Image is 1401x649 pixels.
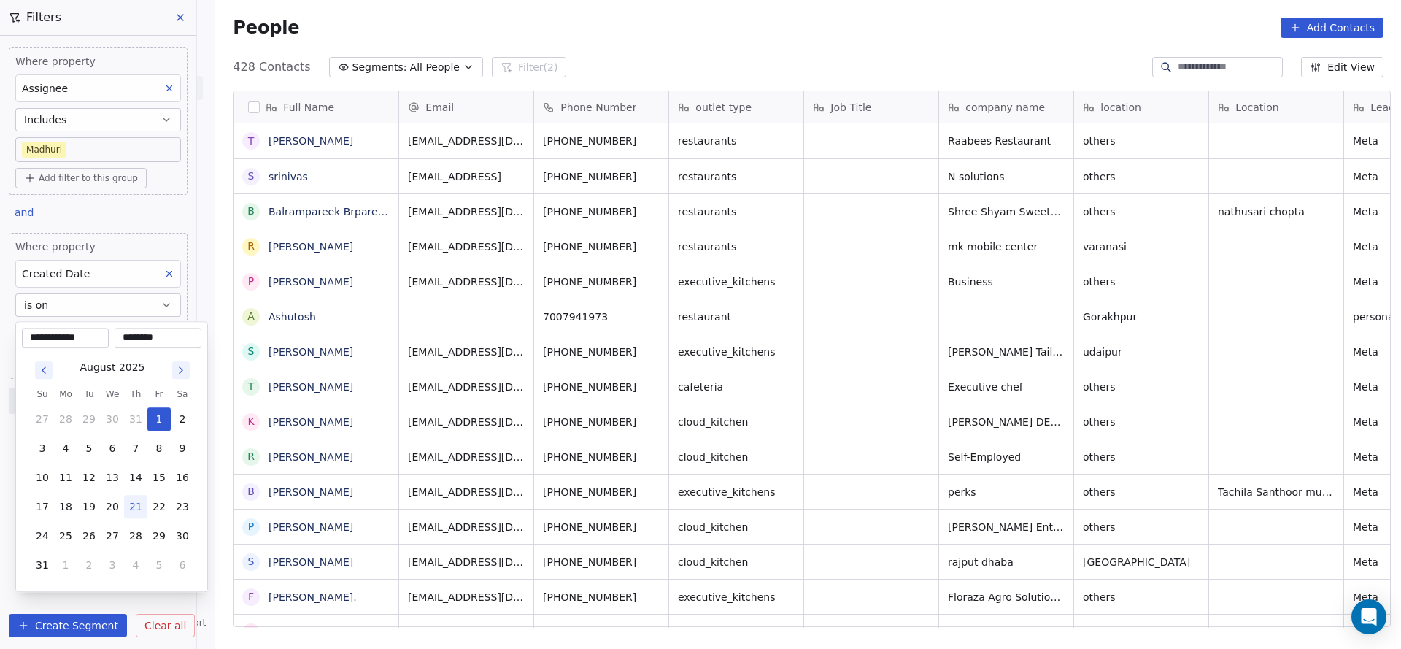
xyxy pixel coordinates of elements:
[147,407,171,431] button: 1
[77,387,101,402] th: Tuesday
[101,466,124,489] button: 13
[77,495,101,518] button: 19
[147,387,171,402] th: Friday
[101,495,124,518] button: 20
[31,495,54,518] button: 17
[54,495,77,518] button: 18
[31,387,54,402] th: Sunday
[77,466,101,489] button: 12
[124,524,147,548] button: 28
[171,437,194,460] button: 9
[54,553,77,577] button: 1
[147,495,171,518] button: 22
[171,360,191,380] button: Go to next month
[31,407,54,431] button: 27
[101,437,124,460] button: 6
[77,524,101,548] button: 26
[54,407,77,431] button: 28
[54,437,77,460] button: 4
[34,360,54,380] button: Go to previous month
[124,466,147,489] button: 14
[101,387,124,402] th: Wednesday
[124,407,147,431] button: 31
[101,407,124,431] button: 30
[124,553,147,577] button: 4
[171,407,194,431] button: 2
[147,524,171,548] button: 29
[31,553,54,577] button: 31
[77,407,101,431] button: 29
[147,466,171,489] button: 15
[171,466,194,489] button: 16
[171,524,194,548] button: 30
[101,553,124,577] button: 3
[101,524,124,548] button: 27
[171,553,194,577] button: 6
[77,437,101,460] button: 5
[54,524,77,548] button: 25
[124,495,147,518] button: 21
[31,466,54,489] button: 10
[54,466,77,489] button: 11
[31,524,54,548] button: 24
[54,387,77,402] th: Monday
[124,437,147,460] button: 7
[31,437,54,460] button: 3
[171,495,194,518] button: 23
[124,387,147,402] th: Thursday
[171,387,194,402] th: Saturday
[77,553,101,577] button: 2
[147,437,171,460] button: 8
[80,360,144,375] div: August 2025
[147,553,171,577] button: 5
